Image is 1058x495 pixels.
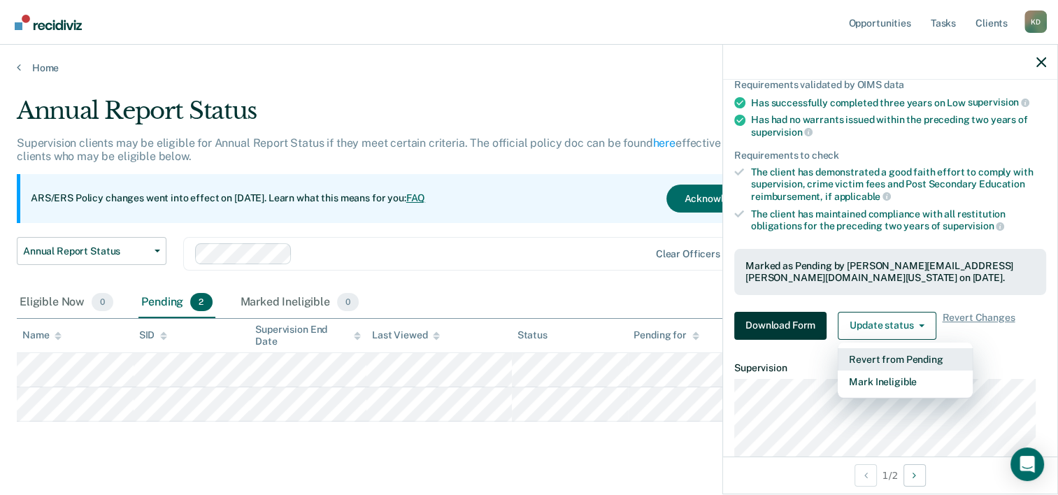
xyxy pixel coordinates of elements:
[751,96,1046,109] div: Has successfully completed three years on Low
[734,150,1046,162] div: Requirements to check
[723,457,1057,494] div: 1 / 2
[23,245,149,257] span: Annual Report Status
[138,287,215,318] div: Pending
[17,62,1041,74] a: Home
[92,293,113,311] span: 0
[255,324,361,347] div: Supervision End Date
[139,329,168,341] div: SID
[968,96,1029,108] span: supervision
[855,464,877,487] button: Previous Opportunity
[1024,10,1047,33] button: Profile dropdown button
[1010,447,1044,481] div: Open Intercom Messenger
[337,293,359,311] span: 0
[734,79,1046,91] div: Requirements validated by OIMS data
[372,329,440,341] div: Last Viewed
[190,293,212,311] span: 2
[406,192,426,203] a: FAQ
[656,248,720,260] div: Clear officers
[943,220,1004,231] span: supervision
[634,329,699,341] div: Pending for
[31,192,425,206] p: ARS/ERS Policy changes went into effect on [DATE]. Learn what this means for you:
[17,136,800,163] p: Supervision clients may be eligible for Annual Report Status if they meet certain criteria. The o...
[517,329,548,341] div: Status
[751,114,1046,138] div: Has had no warrants issued within the preceding two years of
[751,166,1046,202] div: The client has demonstrated a good faith effort to comply with supervision, crime victim fees and...
[22,329,62,341] div: Name
[838,312,936,340] button: Update status
[745,260,1035,284] div: Marked as Pending by [PERSON_NAME][EMAIL_ADDRESS][PERSON_NAME][DOMAIN_NAME][US_STATE] on [DATE].
[734,312,832,340] a: Navigate to form link
[15,15,82,30] img: Recidiviz
[838,348,973,371] button: Revert from Pending
[17,287,116,318] div: Eligible Now
[238,287,362,318] div: Marked Ineligible
[666,185,799,213] button: Acknowledge & Close
[734,362,1046,374] dt: Supervision
[942,312,1015,340] span: Revert Changes
[751,127,813,138] span: supervision
[838,371,973,393] button: Mark Ineligible
[751,208,1046,232] div: The client has maintained compliance with all restitution obligations for the preceding two years of
[653,136,675,150] a: here
[834,191,891,202] span: applicable
[17,96,810,136] div: Annual Report Status
[734,312,827,340] button: Download Form
[903,464,926,487] button: Next Opportunity
[1024,10,1047,33] div: K D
